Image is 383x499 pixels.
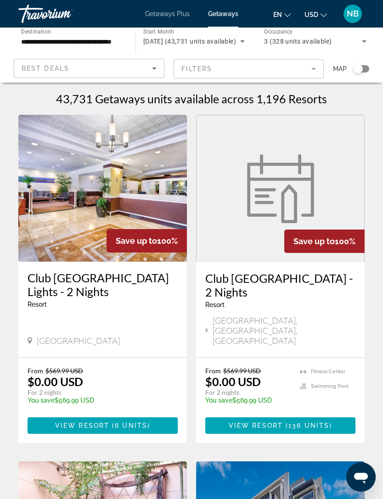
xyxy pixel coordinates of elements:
[28,388,169,397] p: For 2 nights
[341,4,365,23] button: User Menu
[22,65,69,72] span: Best Deals
[116,236,157,246] span: Save up to
[205,397,232,404] span: You save
[205,397,291,404] p: $569.99 USD
[288,422,329,429] span: 136 units
[304,8,327,21] button: Change currency
[28,397,55,404] span: You save
[264,28,293,35] span: Occupancy
[205,301,225,308] span: Resort
[205,417,355,434] button: View Resort(136 units)
[174,59,324,79] button: Filter
[115,422,147,429] span: 6 units
[293,236,335,246] span: Save up to
[107,229,187,252] div: 100%
[346,462,376,492] iframe: Button to launch messaging window
[143,38,237,45] span: [DATE] (43,731 units available)
[264,38,332,45] span: 3 (328 units available)
[37,336,120,346] span: [GEOGRAPHIC_DATA]
[205,388,291,397] p: For 2 nights
[109,422,150,429] span: ( )
[347,9,359,18] span: NB
[223,367,261,375] span: $569.99 USD
[21,28,51,34] span: Destination
[333,62,347,75] span: Map
[28,397,169,404] p: $569.99 USD
[143,28,174,35] span: Start Month
[205,375,261,388] p: $0.00 USD
[205,367,221,375] span: From
[55,422,109,429] span: View Resort
[205,271,355,299] a: Club [GEOGRAPHIC_DATA] - 2 Nights
[284,230,365,253] div: 100%
[22,63,157,74] mat-select: Sort by
[311,369,345,375] span: Fitness Center
[273,8,291,21] button: Change language
[28,367,43,375] span: From
[229,422,283,429] span: View Resort
[56,92,327,106] h1: 43,731 Getaways units available across 1,196 Resorts
[273,11,282,18] span: en
[242,154,320,223] img: week.svg
[28,417,178,434] button: View Resort(6 units)
[18,2,110,26] a: Travorium
[45,367,83,375] span: $569.99 USD
[283,422,332,429] span: ( )
[213,315,355,346] span: [GEOGRAPHIC_DATA], [GEOGRAPHIC_DATA], [GEOGRAPHIC_DATA]
[28,375,83,388] p: $0.00 USD
[311,383,349,389] span: Swimming Pool
[28,301,47,308] span: Resort
[208,10,238,17] a: Getaways
[145,10,190,17] a: Getaways Plus
[18,115,187,262] img: 8562O01X.jpg
[304,11,318,18] span: USD
[28,271,178,298] a: Club [GEOGRAPHIC_DATA] Lights - 2 Nights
